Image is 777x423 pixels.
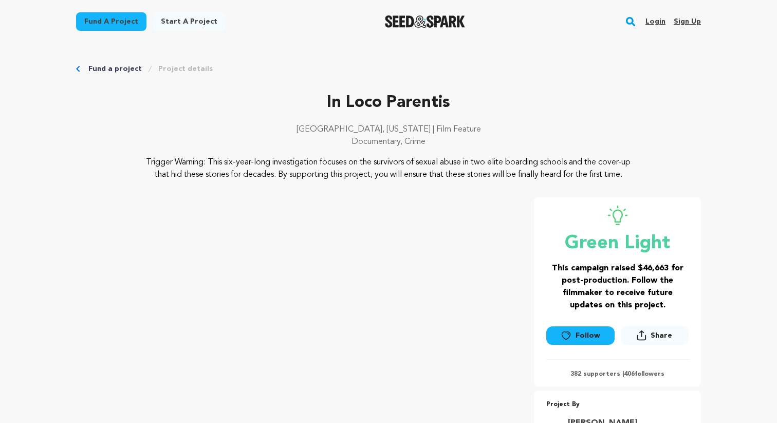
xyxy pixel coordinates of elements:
[621,326,689,345] button: Share
[385,15,466,28] a: Seed&Spark Homepage
[76,90,701,115] p: In Loco Parentis
[139,156,639,181] p: Trigger Warning: This six-year-long investigation focuses on the survivors of sexual abuse in two...
[674,13,701,30] a: Sign up
[76,64,701,74] div: Breadcrumb
[385,15,466,28] img: Seed&Spark Logo Dark Mode
[546,262,689,311] h3: This campaign raised $46,663 for post-production. Follow the filmmaker to receive future updates ...
[546,370,689,378] p: 382 supporters | followers
[546,326,614,345] a: Follow
[153,12,226,31] a: Start a project
[546,399,689,411] p: Project By
[76,123,701,136] p: [GEOGRAPHIC_DATA], [US_STATE] | Film Feature
[651,330,672,341] span: Share
[621,326,689,349] span: Share
[88,64,142,74] a: Fund a project
[546,233,689,254] p: Green Light
[624,371,635,377] span: 406
[645,13,665,30] a: Login
[76,12,146,31] a: Fund a project
[158,64,213,74] a: Project details
[76,136,701,148] p: Documentary, Crime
